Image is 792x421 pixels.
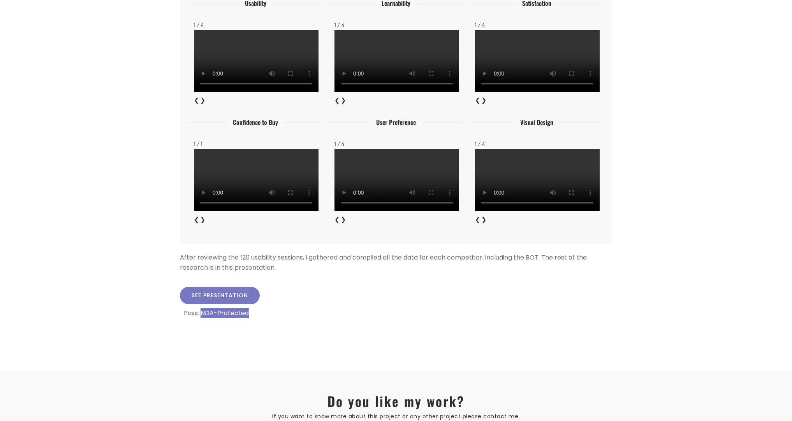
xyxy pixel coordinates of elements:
a: See presentation [180,287,260,304]
a: ❮ [194,96,199,104]
a: ❯ [481,216,486,223]
h4: Visual Design [515,119,558,125]
a: ❮ [475,96,480,104]
a: ❮ [334,216,340,223]
a: ❯ [200,216,205,223]
div: 1 / 1 [194,139,317,149]
a: ❯ [200,96,205,104]
div: If you want to know more about this project or any other project please contact me. [177,412,615,421]
video: /* Done */ [334,149,459,211]
a: ❯ [481,96,486,104]
div: 1 / 4 [194,20,317,30]
video: /* Done */ [194,30,319,92]
video: /* Done */ [475,30,600,92]
div: 1 / 4 [334,139,458,149]
video: /* Done */ [334,30,459,92]
a: ❮ [475,216,480,223]
div: 1 / 4 [475,139,598,149]
a: ❯ [341,216,346,223]
p: Pass: NDA-Protected [184,308,612,318]
div: 1 / 4 [475,20,598,30]
video: /* Done */ [475,149,600,211]
h4: Confidence to Buy [228,119,283,125]
h4: Do you like my work? [177,390,615,412]
div: 1 / 4 [334,20,458,30]
a: ❮ [334,96,340,104]
a: ❯ [341,96,346,104]
p: After reviewing the 120 usability sessions, I gathered and compiled all the data for each competi... [180,253,612,273]
h4: User Preference [371,119,421,125]
a: ❮ [194,216,199,223]
video: /* Done */ [194,149,319,211]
